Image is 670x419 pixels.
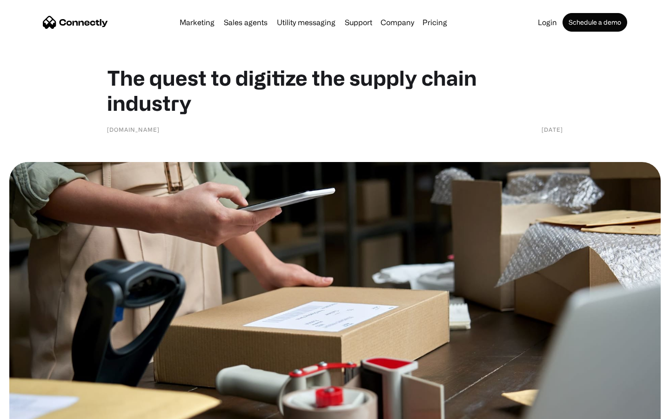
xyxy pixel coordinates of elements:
[419,19,451,26] a: Pricing
[176,19,218,26] a: Marketing
[9,403,56,416] aside: Language selected: English
[273,19,339,26] a: Utility messaging
[381,16,414,29] div: Company
[534,19,561,26] a: Login
[341,19,376,26] a: Support
[542,125,563,134] div: [DATE]
[220,19,271,26] a: Sales agents
[19,403,56,416] ul: Language list
[107,65,563,115] h1: The quest to digitize the supply chain industry
[563,13,627,32] a: Schedule a demo
[107,125,160,134] div: [DOMAIN_NAME]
